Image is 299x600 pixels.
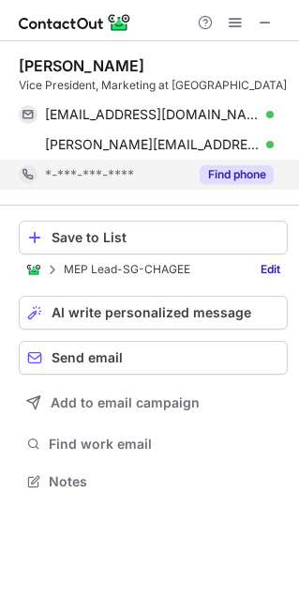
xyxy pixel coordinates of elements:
[19,56,144,75] div: [PERSON_NAME]
[52,350,123,365] span: Send email
[19,221,288,254] button: Save to List
[45,136,260,153] span: [PERSON_NAME][EMAIL_ADDRESS][DOMAIN_NAME]
[49,436,280,453] span: Find work email
[19,77,288,94] div: Vice President, Marketing at [GEOGRAPHIC_DATA]
[51,395,200,410] span: Add to email campaign
[52,230,279,245] div: Save to List
[52,305,251,320] span: AI write personalized message
[19,341,288,375] button: Send email
[19,11,131,34] img: ContactOut v5.3.10
[19,386,288,420] button: Add to email campaign
[26,262,41,277] img: ContactOut
[64,263,190,276] p: MEP Lead-SG-CHAGEE
[200,165,274,184] button: Reveal Button
[19,296,288,330] button: AI write personalized message
[49,473,280,490] span: Notes
[45,106,260,123] span: [EMAIL_ADDRESS][DOMAIN_NAME]
[19,431,288,457] button: Find work email
[253,260,288,279] a: Edit
[19,469,288,495] button: Notes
